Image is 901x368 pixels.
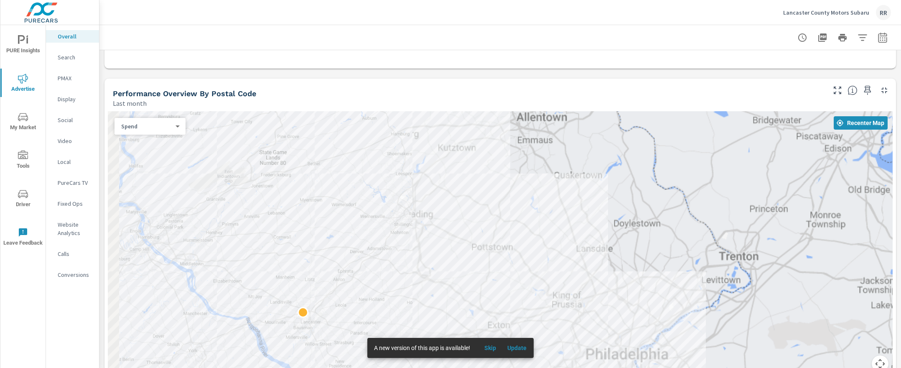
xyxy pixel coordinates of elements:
button: Apply Filters [854,29,871,46]
div: Fixed Ops [46,197,99,210]
div: RR [876,5,891,20]
span: Leave Feedback [3,227,43,248]
span: Understand performance data by postal code. Individual postal codes can be selected and expanded ... [848,85,858,95]
button: Update [504,341,530,355]
button: Select Date Range [874,29,891,46]
button: Recenter Map [834,116,888,130]
p: Last month [113,98,147,108]
span: PURE Insights [3,35,43,56]
span: Tools [3,151,43,171]
p: Spend [121,123,172,130]
div: Local [46,156,99,168]
p: Overall [58,32,92,41]
div: Social [46,114,99,126]
div: Calls [46,248,99,260]
div: Display [46,93,99,105]
span: Advertise [3,74,43,94]
div: PMAX [46,72,99,84]
span: My Market [3,112,43,133]
div: Conversions [46,268,99,281]
div: Overall [46,30,99,43]
div: Website Analytics [46,218,99,239]
div: nav menu [0,25,46,256]
p: Display [58,95,92,103]
p: Social [58,116,92,124]
p: Calls [58,250,92,258]
span: Driver [3,189,43,210]
p: Search [58,53,92,61]
span: A new version of this app is available! [374,345,470,351]
div: Spend [115,123,179,130]
button: Make Fullscreen [831,84,844,97]
p: Video [58,137,92,145]
p: Conversions [58,271,92,279]
p: PureCars TV [58,179,92,187]
span: Update [507,344,527,352]
p: Fixed Ops [58,199,92,208]
div: Video [46,135,99,147]
p: Lancaster County Motors Subaru [783,9,869,16]
span: Skip [480,344,500,352]
button: Skip [477,341,504,355]
p: Website Analytics [58,220,92,237]
h5: Performance Overview By Postal Code [113,89,256,98]
p: PMAX [58,74,92,82]
button: Print Report [834,29,851,46]
button: Minimize Widget [878,84,891,97]
div: PureCars TV [46,176,99,189]
div: Search [46,51,99,64]
span: Recenter Map [837,119,884,127]
p: Local [58,158,92,166]
button: "Export Report to PDF" [814,29,831,46]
